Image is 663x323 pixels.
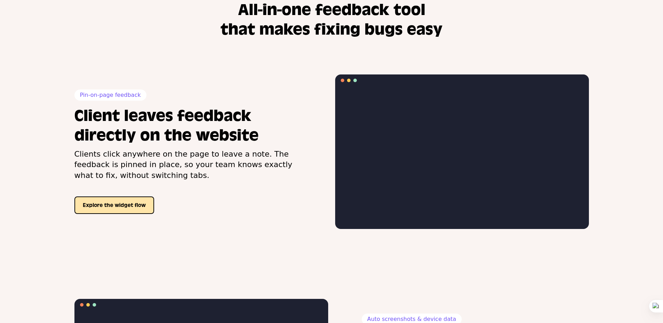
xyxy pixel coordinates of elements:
h2: Client leaves feedback directly on the website [74,106,302,145]
p: Pin-on-page feedback [74,89,146,101]
p: Clients click anywhere on the page to leave a note. The feedback is pinned in place, so your team... [74,149,302,181]
a: Explore the widget flow [74,202,154,208]
button: Explore the widget flow [74,196,154,214]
